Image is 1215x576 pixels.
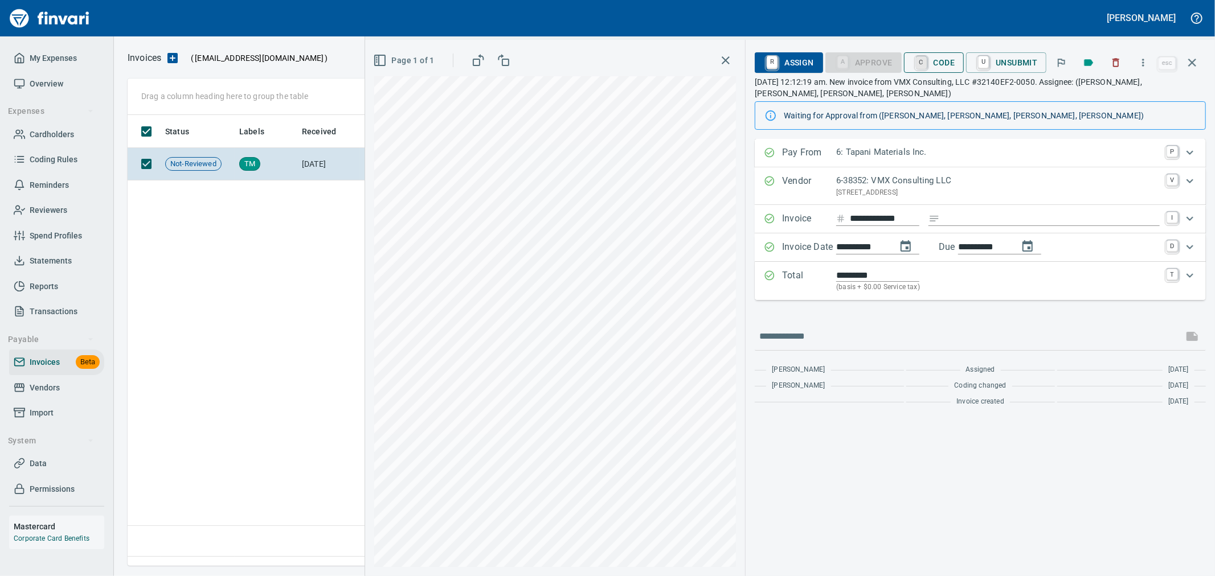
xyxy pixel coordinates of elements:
span: Overview [30,77,63,91]
span: Received [302,125,351,138]
button: UUnsubmit [966,52,1046,73]
a: I [1167,212,1178,223]
button: Upload an Invoice [161,51,184,65]
span: Data [30,456,47,471]
a: Permissions [9,476,104,502]
span: System [8,434,94,448]
span: Spend Profiles [30,229,82,243]
h6: Mastercard [14,520,104,533]
button: Page 1 of 1 [371,50,439,71]
span: Beta [76,356,100,369]
p: Total [782,269,836,293]
span: Permissions [30,482,75,496]
a: C [916,56,927,69]
span: TM [240,159,260,170]
button: CCode [904,52,964,73]
a: T [1167,269,1178,280]
span: Reports [30,279,58,294]
p: [DATE] 12:12:19 am. New invoice from VMX Consulting, LLC #32140EF2-0050. Assignee: ([PERSON_NAME]... [755,76,1206,99]
span: Invoice created [956,396,1004,408]
span: Expenses [8,104,94,118]
span: Transactions [30,305,77,319]
span: Received [302,125,336,138]
span: Code [913,53,955,72]
a: Corporate Card Benefits [14,534,89,542]
a: Statements [9,248,104,274]
button: [PERSON_NAME] [1104,9,1179,27]
a: Data [9,451,104,476]
div: Expand [755,262,1206,300]
a: Coding Rules [9,147,104,172]
a: Import [9,400,104,426]
span: Status [165,125,204,138]
p: Invoice Date [782,240,836,255]
button: More [1131,50,1156,75]
span: Reviewers [30,203,67,217]
a: Transactions [9,299,104,324]
a: Spend Profiles [9,223,104,249]
span: Labels [239,125,279,138]
p: Drag a column heading here to group the table [141,90,308,102]
a: P [1167,146,1178,157]
h5: [PERSON_NAME] [1107,12,1176,24]
p: (basis + $0.00 Service tax) [836,282,1160,293]
span: Unsubmit [975,53,1037,72]
a: InvoicesBeta [9,349,104,375]
span: Payable [8,332,94,347]
span: Vendors [30,381,60,395]
span: Status [165,125,189,138]
span: Assign [764,53,813,72]
button: Flag [1049,50,1074,75]
div: Expand [755,167,1206,205]
a: Cardholders [9,122,104,147]
a: V [1167,174,1178,186]
p: ( ) [184,52,328,64]
td: VMX Consulting LLC (6-38352) [360,148,474,180]
p: 6-38352: VMX Consulting LLC [836,174,1160,187]
p: Invoices [128,51,161,65]
p: Vendor [782,174,836,198]
button: Discard [1103,50,1128,75]
a: R [767,56,778,68]
span: [DATE] [1168,364,1189,376]
a: Reviewers [9,198,104,223]
span: This records your message into the invoice and notifies anyone mentioned [1179,323,1206,350]
td: [DATE] [297,148,360,180]
span: Labels [239,125,264,138]
button: change due date [1014,233,1041,260]
div: Waiting for Approval from ([PERSON_NAME], [PERSON_NAME], [PERSON_NAME], [PERSON_NAME]) [784,105,1196,126]
div: Expand [755,233,1206,262]
button: change date [892,233,919,260]
button: Labels [1076,50,1101,75]
nav: breadcrumb [128,51,161,65]
div: Expand [755,205,1206,233]
span: [PERSON_NAME] [772,380,825,392]
a: Reminders [9,172,104,198]
span: Page 1 of 1 [375,54,434,68]
button: Payable [3,329,99,350]
span: Invoices [30,355,60,369]
span: Close invoice [1156,49,1206,76]
span: My Expenses [30,51,77,65]
img: Finvari [7,5,92,32]
span: Not-Reviewed [166,159,221,170]
span: Cardholders [30,127,74,142]
span: [EMAIL_ADDRESS][DOMAIN_NAME] [194,52,325,64]
p: Pay From [782,146,836,161]
span: Coding changed [954,380,1006,392]
span: Reminders [30,178,69,192]
span: Assigned [966,364,995,376]
div: Expand [755,139,1206,167]
button: Expenses [3,101,99,122]
a: Reports [9,274,104,299]
a: Overview [9,71,104,97]
a: Vendors [9,375,104,401]
span: Coding Rules [30,153,77,167]
svg: Invoice number [836,212,845,225]
p: Invoice [782,212,836,227]
div: Coding Required [825,57,902,67]
a: esc [1159,57,1176,69]
a: My Expenses [9,46,104,71]
p: [STREET_ADDRESS] [836,187,1160,199]
a: D [1167,240,1178,252]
